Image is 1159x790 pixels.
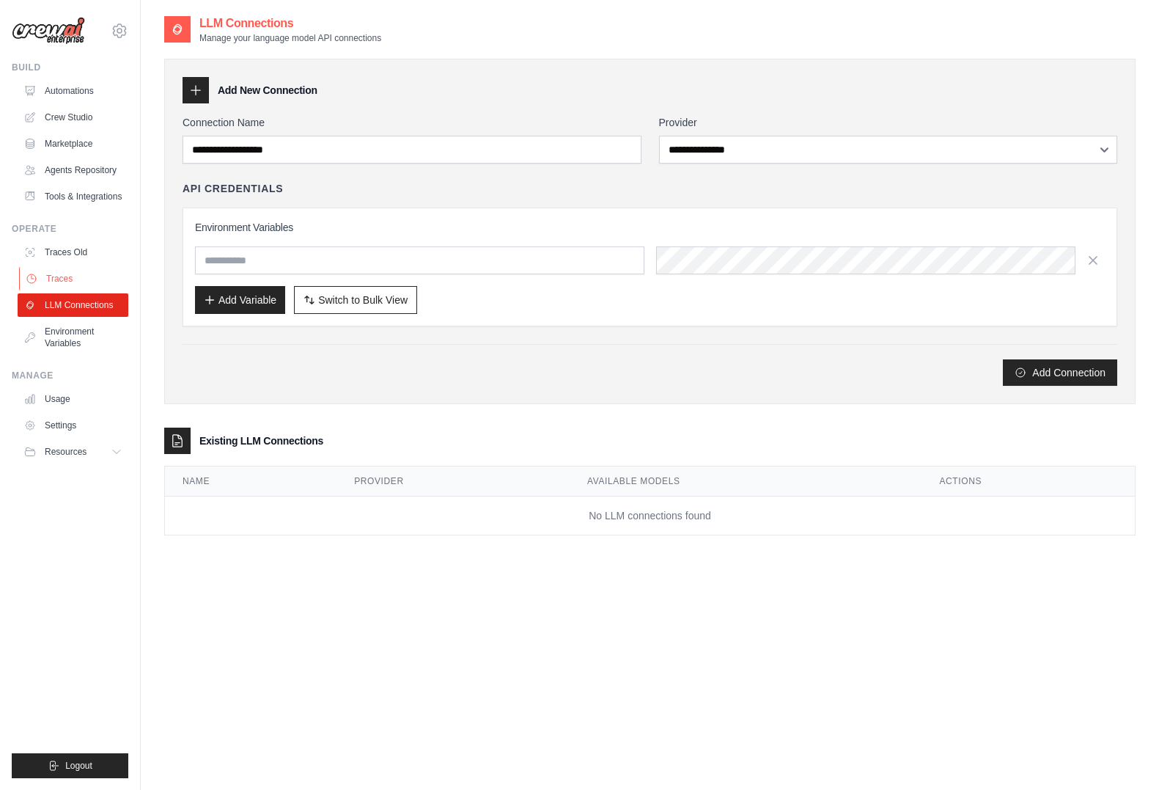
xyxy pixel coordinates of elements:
[195,220,1105,235] h3: Environment Variables
[18,293,128,317] a: LLM Connections
[18,320,128,355] a: Environment Variables
[921,467,1135,497] th: Actions
[18,185,128,208] a: Tools & Integrations
[336,467,570,497] th: Provider
[12,223,128,235] div: Operate
[18,440,128,464] button: Resources
[570,467,921,497] th: Available Models
[18,106,128,129] a: Crew Studio
[1003,359,1117,386] button: Add Connection
[45,446,87,458] span: Resources
[65,760,92,772] span: Logout
[19,267,130,290] a: Traces
[18,241,128,264] a: Traces Old
[18,132,128,156] a: Marketplace
[165,497,1135,535] td: No LLM connections found
[183,181,283,196] h4: API Credentials
[199,32,381,44] p: Manage your language model API connections
[218,83,317,98] h3: Add New Connection
[294,286,417,314] button: Switch to Bulk View
[659,115,1118,130] label: Provider
[199,434,323,448] h3: Existing LLM Connections
[12,62,128,73] div: Build
[12,753,128,778] button: Logout
[18,387,128,411] a: Usage
[183,115,641,130] label: Connection Name
[12,17,85,45] img: Logo
[318,293,408,307] span: Switch to Bulk View
[195,286,285,314] button: Add Variable
[12,370,128,381] div: Manage
[18,414,128,437] a: Settings
[165,467,336,497] th: Name
[199,15,381,32] h2: LLM Connections
[18,158,128,182] a: Agents Repository
[18,79,128,103] a: Automations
